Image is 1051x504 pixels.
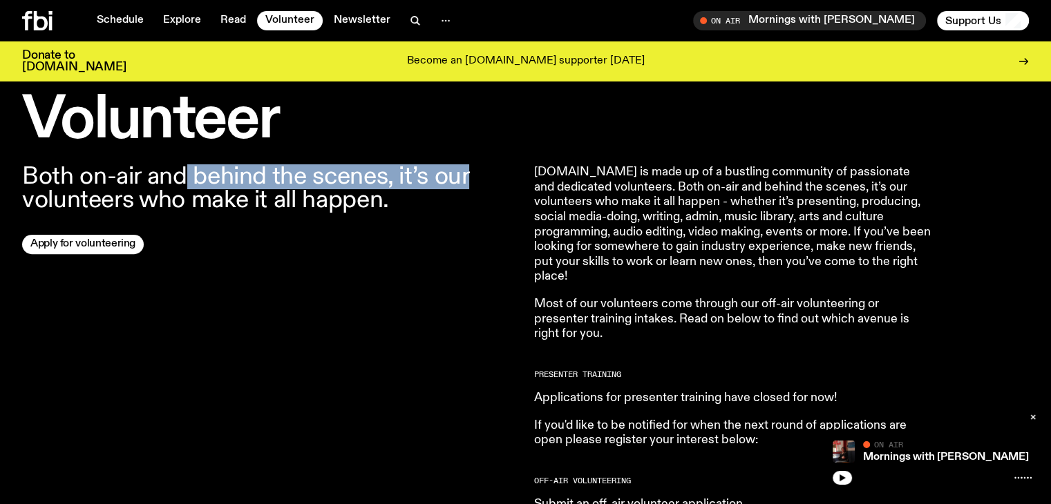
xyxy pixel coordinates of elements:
[693,11,926,30] button: On AirMornings with [PERSON_NAME]
[88,11,152,30] a: Schedule
[874,440,903,449] span: On Air
[534,165,932,284] p: [DOMAIN_NAME] is made up of a bustling community of passionate and dedicated volunteers. Both on-...
[325,11,399,30] a: Newsletter
[863,452,1029,463] a: Mornings with [PERSON_NAME]
[155,11,209,30] a: Explore
[407,55,645,68] p: Become an [DOMAIN_NAME] supporter [DATE]
[212,11,254,30] a: Read
[22,165,518,212] p: Both on-air and behind the scenes, it’s our volunteers who make it all happen.
[257,11,323,30] a: Volunteer
[534,297,932,342] p: Most of our volunteers come through our off-air volunteering or presenter training intakes. Read ...
[22,93,518,148] h1: Volunteer
[534,477,932,485] h2: Off-Air Volunteering
[534,371,932,378] h2: Presenter Training
[945,14,1001,27] span: Support Us
[937,11,1029,30] button: Support Us
[22,50,126,73] h3: Donate to [DOMAIN_NAME]
[534,391,932,406] p: Applications for presenter training have closed for now!
[534,418,932,448] p: If you'd like to be notified for when the next round of applications are open please register you...
[22,235,144,254] a: Apply for volunteering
